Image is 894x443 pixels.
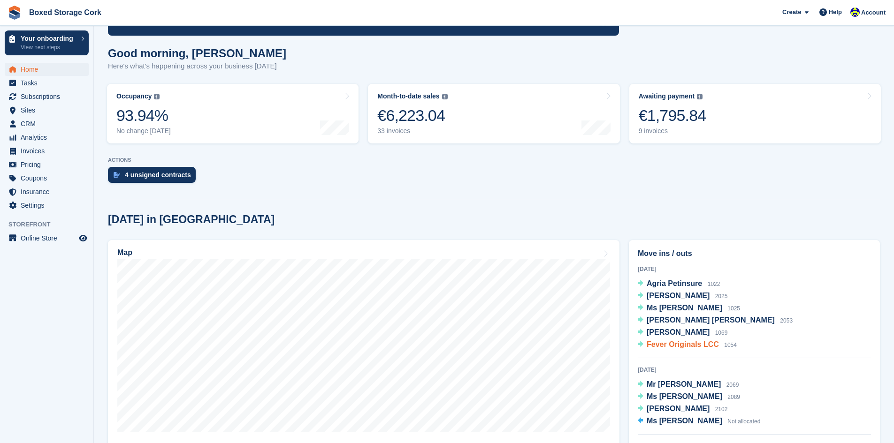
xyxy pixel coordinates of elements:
[25,5,105,20] a: Boxed Storage Cork
[727,305,740,312] span: 1025
[638,290,727,302] a: [PERSON_NAME] 2025
[125,171,191,179] div: 4 unsigned contracts
[5,117,89,130] a: menu
[8,220,93,229] span: Storefront
[647,279,702,287] span: Agria Petinsure
[780,317,793,324] span: 2053
[21,76,77,90] span: Tasks
[377,127,447,135] div: 33 invoices
[638,339,737,351] a: Fever Originals LCC 1054
[861,8,886,17] span: Account
[77,233,89,244] a: Preview store
[638,391,740,403] a: Ms [PERSON_NAME] 2089
[727,418,760,425] span: Not allocated
[21,131,77,144] span: Analytics
[21,90,77,103] span: Subscriptions
[715,406,728,413] span: 2102
[114,172,120,178] img: contract_signature_icon-13c848040528278c33f63329250d36e43548de30e8caae1d1a13099fd9432cc5.svg
[639,92,695,100] div: Awaiting payment
[850,8,860,17] img: Vincent
[21,117,77,130] span: CRM
[107,84,359,143] a: Occupancy 93.94% No change [DATE]
[108,61,286,72] p: Here's what's happening across your business [DATE]
[368,84,619,143] a: Month-to-date sales €6,223.04 33 invoices
[116,92,152,100] div: Occupancy
[829,8,842,17] span: Help
[5,158,89,171] a: menu
[647,328,710,336] span: [PERSON_NAME]
[647,340,719,348] span: Fever Originals LCC
[638,366,871,374] div: [DATE]
[21,63,77,76] span: Home
[638,302,740,315] a: Ms [PERSON_NAME] 1025
[5,90,89,103] a: menu
[697,94,703,99] img: icon-info-grey-7440780725fd019a000dd9b08b2336e03edf1995a4989e88bcd33f0948082b44.svg
[638,403,727,415] a: [PERSON_NAME] 2102
[647,405,710,413] span: [PERSON_NAME]
[647,392,722,400] span: Ms [PERSON_NAME]
[5,104,89,117] a: menu
[638,415,760,428] a: Ms [PERSON_NAME] Not allocated
[647,380,721,388] span: Mr [PERSON_NAME]
[108,47,286,60] h1: Good morning, [PERSON_NAME]
[5,232,89,245] a: menu
[5,144,89,158] a: menu
[647,292,710,300] span: [PERSON_NAME]
[8,6,22,20] img: stora-icon-8386f47178a22dfd0bd8f6a31ec36ba5ce8667c1dd55bd0f319d3a0aa187defe.svg
[726,382,739,388] span: 2069
[638,248,871,259] h2: Move ins / outs
[5,76,89,90] a: menu
[108,213,275,226] h2: [DATE] in [GEOGRAPHIC_DATA]
[715,293,728,300] span: 2025
[5,63,89,76] a: menu
[639,106,706,125] div: €1,795.84
[154,94,160,99] img: icon-info-grey-7440780725fd019a000dd9b08b2336e03edf1995a4989e88bcd33f0948082b44.svg
[638,278,720,290] a: Agria Petinsure 1022
[116,127,171,135] div: No change [DATE]
[21,104,77,117] span: Sites
[724,342,737,348] span: 1054
[629,84,881,143] a: Awaiting payment €1,795.84 9 invoices
[638,379,739,391] a: Mr [PERSON_NAME] 2069
[5,199,89,212] a: menu
[442,94,448,99] img: icon-info-grey-7440780725fd019a000dd9b08b2336e03edf1995a4989e88bcd33f0948082b44.svg
[116,106,171,125] div: 93.94%
[108,167,200,188] a: 4 unsigned contracts
[639,127,706,135] div: 9 invoices
[5,185,89,198] a: menu
[21,232,77,245] span: Online Store
[708,281,720,287] span: 1022
[21,158,77,171] span: Pricing
[647,316,775,324] span: [PERSON_NAME] [PERSON_NAME]
[21,172,77,185] span: Coupons
[21,35,76,42] p: Your onboarding
[377,106,447,125] div: €6,223.04
[108,157,880,163] p: ACTIONS
[117,248,132,257] h2: Map
[5,30,89,55] a: Your onboarding View next steps
[647,417,722,425] span: Ms [PERSON_NAME]
[21,185,77,198] span: Insurance
[21,43,76,52] p: View next steps
[5,131,89,144] a: menu
[727,394,740,400] span: 2089
[5,172,89,185] a: menu
[638,265,871,273] div: [DATE]
[377,92,439,100] div: Month-to-date sales
[21,199,77,212] span: Settings
[638,327,727,339] a: [PERSON_NAME] 1069
[647,304,722,312] span: Ms [PERSON_NAME]
[782,8,801,17] span: Create
[715,330,728,336] span: 1069
[21,144,77,158] span: Invoices
[638,315,793,327] a: [PERSON_NAME] [PERSON_NAME] 2053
